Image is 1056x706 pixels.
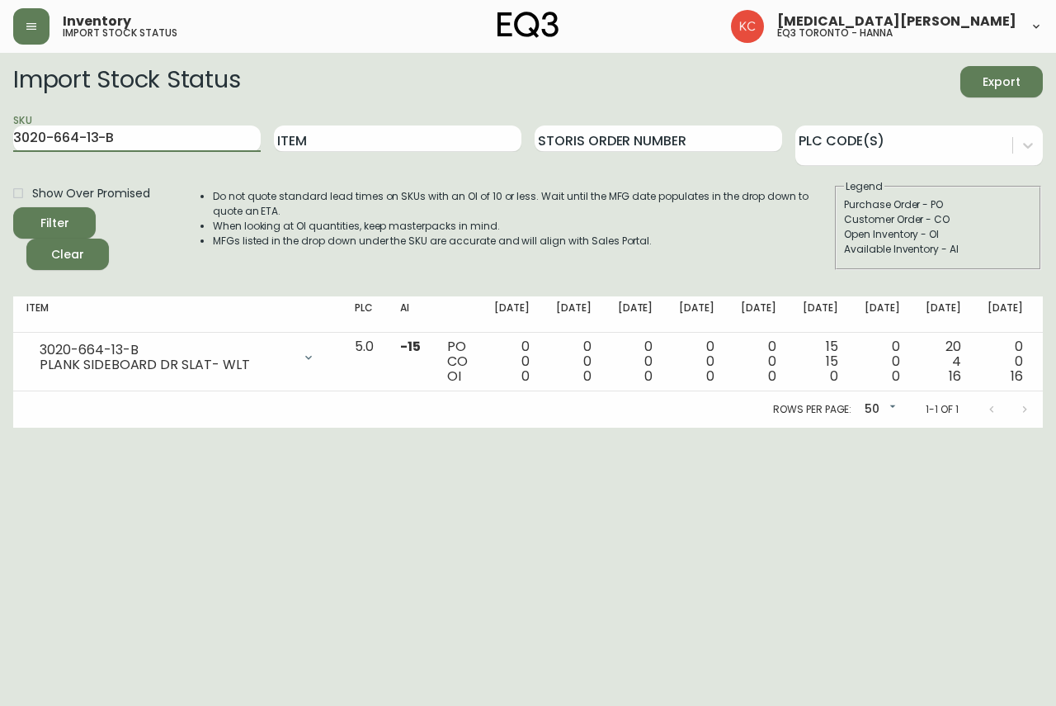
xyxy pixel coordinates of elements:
[63,15,131,28] span: Inventory
[387,296,434,333] th: AI
[803,339,838,384] div: 15 15
[892,367,900,386] span: 0
[731,10,764,43] img: 6487344ffbf0e7f3b216948508909409
[605,296,667,333] th: [DATE]
[790,296,851,333] th: [DATE]
[960,66,1043,97] button: Export
[773,402,851,417] p: Rows per page:
[521,367,530,386] span: 0
[63,28,177,38] h5: import stock status
[556,339,592,384] div: 0 0
[728,296,790,333] th: [DATE]
[926,339,961,384] div: 20 4
[768,367,776,386] span: 0
[481,296,543,333] th: [DATE]
[844,179,884,194] legend: Legend
[213,219,833,234] li: When looking at OI quantities, keep masterpacks in mind.
[497,12,559,38] img: logo
[13,207,96,239] button: Filter
[342,333,387,391] td: 5.0
[40,343,292,358] div: 3020-664-13-B
[777,15,1016,28] span: [MEDICAL_DATA][PERSON_NAME]
[706,367,714,386] span: 0
[494,339,530,384] div: 0 0
[858,396,899,424] div: 50
[644,367,653,386] span: 0
[679,339,714,384] div: 0 0
[973,72,1030,92] span: Export
[844,212,1032,227] div: Customer Order - CO
[342,296,387,333] th: PLC
[13,66,240,97] h2: Import Stock Status
[447,339,468,384] div: PO CO
[32,185,150,202] span: Show Over Promised
[844,197,1032,212] div: Purchase Order - PO
[618,339,653,384] div: 0 0
[40,358,292,372] div: PLANK SIDEBOARD DR SLAT- WLT
[851,296,913,333] th: [DATE]
[926,402,959,417] p: 1-1 of 1
[912,296,974,333] th: [DATE]
[1011,367,1023,386] span: 16
[400,337,421,356] span: -15
[26,239,109,270] button: Clear
[974,296,1036,333] th: [DATE]
[543,296,605,333] th: [DATE]
[583,367,592,386] span: 0
[26,339,328,376] div: 3020-664-13-BPLANK SIDEBOARD DR SLAT- WLT
[844,242,1032,257] div: Available Inventory - AI
[777,28,893,38] h5: eq3 toronto - hanna
[988,339,1023,384] div: 0 0
[844,227,1032,242] div: Open Inventory - OI
[40,244,96,265] span: Clear
[865,339,900,384] div: 0 0
[213,234,833,249] li: MFGs listed in the drop down under the SKU are accurate and will align with Sales Portal.
[830,367,838,386] span: 0
[666,296,728,333] th: [DATE]
[949,367,961,386] span: 16
[213,189,833,219] li: Do not quote standard lead times on SKUs with an OI of 10 or less. Wait until the MFG date popula...
[447,367,461,386] span: OI
[13,296,342,333] th: Item
[741,339,776,384] div: 0 0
